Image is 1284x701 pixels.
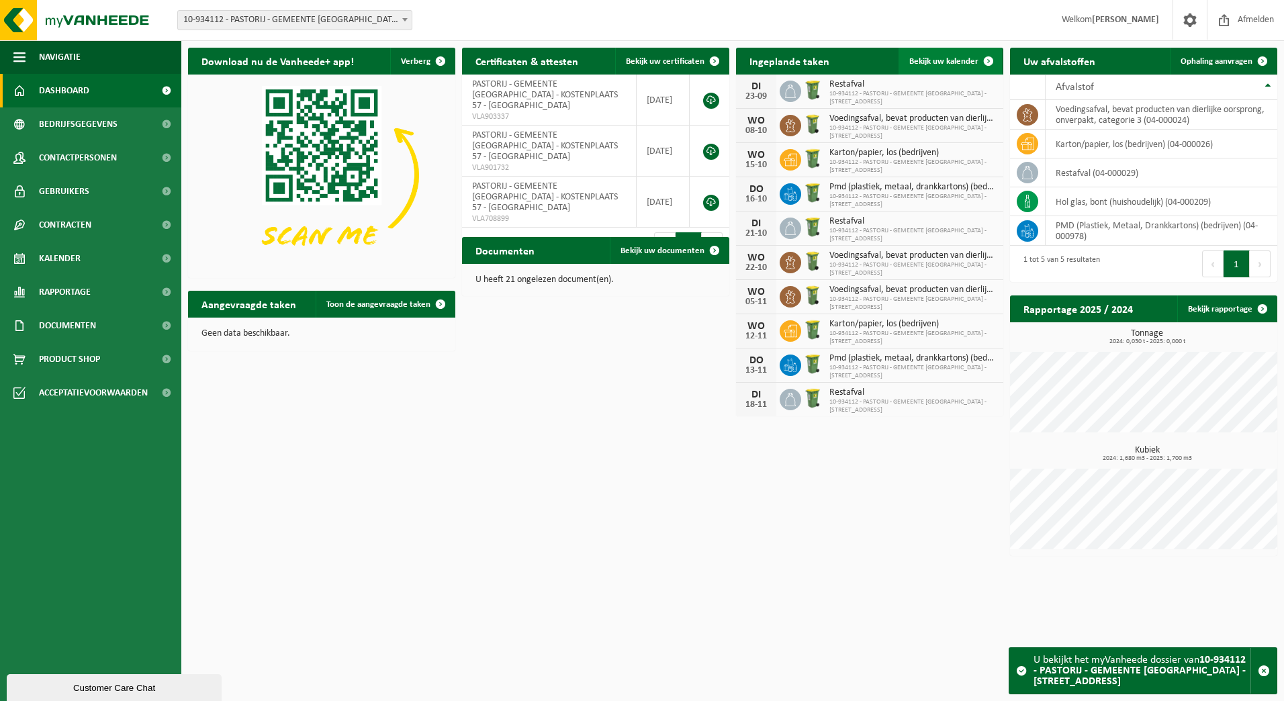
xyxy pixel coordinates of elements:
[390,48,454,75] button: Verberg
[743,366,770,375] div: 13-11
[177,10,412,30] span: 10-934112 - PASTORIJ - GEMEENTE BEVEREN - KOSTENPLAATS 57 - BEVEREN-WAAS
[1250,250,1271,277] button: Next
[39,376,148,410] span: Acceptatievoorwaarden
[743,218,770,229] div: DI
[829,216,997,227] span: Restafval
[1046,130,1277,158] td: karton/papier, los (bedrijven) (04-000026)
[39,107,118,141] span: Bedrijfsgegevens
[39,275,91,309] span: Rapportage
[1017,446,1277,462] h3: Kubiek
[736,48,843,74] h2: Ingeplande taken
[637,126,690,177] td: [DATE]
[801,113,824,136] img: WB-0140-HPE-GN-50
[1010,48,1109,74] h2: Uw afvalstoffen
[743,92,770,101] div: 23-09
[829,113,997,124] span: Voedingsafval, bevat producten van dierlijke oorsprong, onverpakt, categorie 3
[472,214,626,224] span: VLA708899
[829,387,997,398] span: Restafval
[39,309,96,342] span: Documenten
[1224,250,1250,277] button: 1
[801,318,824,341] img: WB-0240-HPE-GN-51
[1010,295,1146,322] h2: Rapportage 2025 / 2024
[829,353,997,364] span: Pmd (plastiek, metaal, drankkartons) (bedrijven)
[462,237,548,263] h2: Documenten
[178,11,412,30] span: 10-934112 - PASTORIJ - GEMEENTE BEVEREN - KOSTENPLAATS 57 - BEVEREN-WAAS
[1046,158,1277,187] td: restafval (04-000029)
[7,671,224,701] iframe: chat widget
[1046,216,1277,246] td: PMD (Plastiek, Metaal, Drankkartons) (bedrijven) (04-000978)
[743,355,770,366] div: DO
[899,48,1002,75] a: Bekijk uw kalender
[188,48,367,74] h2: Download nu de Vanheede+ app!
[1034,648,1250,694] div: U bekijkt het myVanheede dossier van
[801,353,824,375] img: WB-0240-HPE-GN-51
[743,81,770,92] div: DI
[326,300,430,309] span: Toon de aangevraagde taken
[39,40,81,74] span: Navigatie
[1202,250,1224,277] button: Previous
[39,175,89,208] span: Gebruikers
[1017,329,1277,345] h3: Tonnage
[1017,338,1277,345] span: 2024: 0,030 t - 2025: 0,000 t
[829,295,997,312] span: 10-934112 - PASTORIJ - GEMEENTE [GEOGRAPHIC_DATA] - [STREET_ADDRESS]
[801,284,824,307] img: WB-0140-HPE-GN-50
[829,182,997,193] span: Pmd (plastiek, metaal, drankkartons) (bedrijven)
[1046,100,1277,130] td: voedingsafval, bevat producten van dierlijke oorsprong, onverpakt, categorie 3 (04-000024)
[1056,82,1094,93] span: Afvalstof
[829,158,997,175] span: 10-934112 - PASTORIJ - GEMEENTE [GEOGRAPHIC_DATA] - [STREET_ADDRESS]
[39,74,89,107] span: Dashboard
[472,130,618,162] span: PASTORIJ - GEMEENTE [GEOGRAPHIC_DATA] - KOSTENPLAATS 57 - [GEOGRAPHIC_DATA]
[1017,455,1277,462] span: 2024: 1,680 m3 - 2025: 1,700 m3
[472,111,626,122] span: VLA903337
[743,160,770,170] div: 15-10
[801,387,824,410] img: WB-0240-HPE-GN-51
[743,126,770,136] div: 08-10
[743,115,770,126] div: WO
[1170,48,1276,75] a: Ophaling aanvragen
[829,124,997,140] span: 10-934112 - PASTORIJ - GEMEENTE [GEOGRAPHIC_DATA] - [STREET_ADDRESS]
[743,297,770,307] div: 05-11
[201,329,442,338] p: Geen data beschikbaar.
[829,398,997,414] span: 10-934112 - PASTORIJ - GEMEENTE [GEOGRAPHIC_DATA] - [STREET_ADDRESS]
[610,237,728,264] a: Bekijk uw documenten
[316,291,454,318] a: Toon de aangevraagde taken
[801,181,824,204] img: WB-0240-HPE-GN-51
[743,252,770,263] div: WO
[637,75,690,126] td: [DATE]
[188,75,455,275] img: Download de VHEPlus App
[829,261,997,277] span: 10-934112 - PASTORIJ - GEMEENTE [GEOGRAPHIC_DATA] - [STREET_ADDRESS]
[475,275,716,285] p: U heeft 21 ongelezen document(en).
[39,242,81,275] span: Kalender
[39,342,100,376] span: Product Shop
[1034,655,1246,687] strong: 10-934112 - PASTORIJ - GEMEENTE [GEOGRAPHIC_DATA] - [STREET_ADDRESS]
[829,227,997,243] span: 10-934112 - PASTORIJ - GEMEENTE [GEOGRAPHIC_DATA] - [STREET_ADDRESS]
[829,285,997,295] span: Voedingsafval, bevat producten van dierlijke oorsprong, onverpakt, categorie 3
[829,319,997,330] span: Karton/papier, los (bedrijven)
[829,330,997,346] span: 10-934112 - PASTORIJ - GEMEENTE [GEOGRAPHIC_DATA] - [STREET_ADDRESS]
[801,250,824,273] img: WB-0140-HPE-GN-50
[829,364,997,380] span: 10-934112 - PASTORIJ - GEMEENTE [GEOGRAPHIC_DATA] - [STREET_ADDRESS]
[743,195,770,204] div: 16-10
[1017,249,1100,279] div: 1 tot 5 van 5 resultaten
[743,400,770,410] div: 18-11
[401,57,430,66] span: Verberg
[909,57,978,66] span: Bekijk uw kalender
[637,177,690,228] td: [DATE]
[801,79,824,101] img: WB-0240-HPE-GN-51
[1046,187,1277,216] td: hol glas, bont (huishoudelijk) (04-000209)
[829,79,997,90] span: Restafval
[743,184,770,195] div: DO
[829,193,997,209] span: 10-934112 - PASTORIJ - GEMEENTE [GEOGRAPHIC_DATA] - [STREET_ADDRESS]
[829,250,997,261] span: Voedingsafval, bevat producten van dierlijke oorsprong, onverpakt, categorie 3
[743,263,770,273] div: 22-10
[743,332,770,341] div: 12-11
[743,287,770,297] div: WO
[743,389,770,400] div: DI
[829,148,997,158] span: Karton/papier, los (bedrijven)
[743,229,770,238] div: 21-10
[472,79,618,111] span: PASTORIJ - GEMEENTE [GEOGRAPHIC_DATA] - KOSTENPLAATS 57 - [GEOGRAPHIC_DATA]
[472,181,618,213] span: PASTORIJ - GEMEENTE [GEOGRAPHIC_DATA] - KOSTENPLAATS 57 - [GEOGRAPHIC_DATA]
[743,321,770,332] div: WO
[472,162,626,173] span: VLA901732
